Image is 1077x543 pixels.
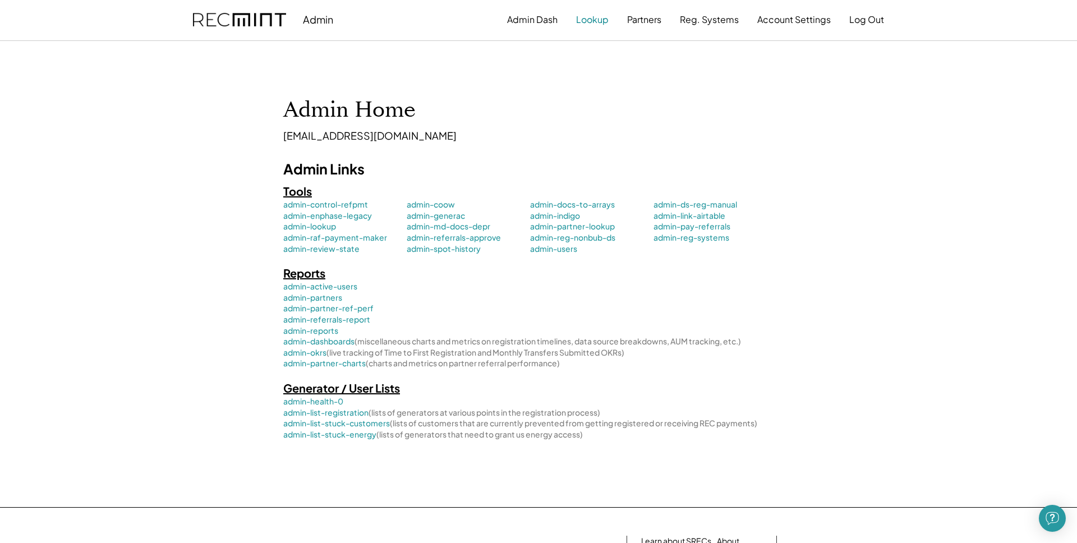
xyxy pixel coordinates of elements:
h5: Generator / User Lists [283,380,400,396]
a: admin-health-0 [283,396,407,407]
a: admin-list-stuck-energy(lists of generators that need to grant us energy access) [283,429,788,440]
div: [EMAIL_ADDRESS][DOMAIN_NAME] [283,129,457,154]
div: Open Intercom Messenger [1039,505,1066,532]
a: admin-okrs(live tracking of Time to First Registration and Monthly Transfers Submitted OKRs) [283,347,788,358]
h5: Tools [283,183,312,199]
a: admin-reg-systems [653,232,777,243]
button: Partners [627,8,661,31]
a: admin-dashboards(miscellaneous charts and metrics on registration timelines, data source breakdow... [283,336,788,347]
a: admin-partner-charts(charts and metrics on partner referral performance) [283,358,788,369]
a: admin-users [530,243,653,255]
a: admin-raf-payment-maker [283,232,407,243]
h4: Admin Links [283,160,365,178]
a: admin-generac [407,210,530,222]
button: Reg. Systems [680,8,739,31]
a: admin-list-stuck-customers(lists of customers that are currently prevented from getting registere... [283,418,788,429]
a: admin-referrals-approve [407,232,530,243]
div: Admin [303,13,333,26]
a: admin-spot-history [407,243,530,255]
img: recmint-logotype%403x.png [193,13,286,27]
a: admin-partner-lookup [530,221,653,232]
a: admin-reports [283,325,407,337]
a: admin-link-airtable [653,210,777,222]
button: Lookup [576,8,609,31]
h5: Reports [283,265,325,281]
a: admin-md-docs-depr [407,221,530,232]
button: Account Settings [757,8,831,31]
a: admin-control-refpmt [283,199,407,210]
font: (miscellaneous charts and metrics on registration timelines, data source breakdowns, AUM tracking... [355,336,741,346]
a: admin-enphase-legacy [283,210,407,222]
a: admin-ds-reg-manual [653,199,777,210]
font: (lists of generators at various points in the registration process) [369,407,600,417]
font: (lists of generators that need to grant us energy access) [376,429,583,439]
a: admin-coow [407,199,530,210]
a: admin-indigo [530,210,653,222]
a: admin-docs-to-arrays [530,199,653,210]
button: Admin Dash [507,8,558,31]
a: admin-list-registration(lists of generators at various points in the registration process) [283,407,788,418]
a: admin-reg-nonbub-ds [530,232,653,243]
a: admin-lookup [283,221,407,232]
font: (lists of customers that are currently prevented from getting registered or receiving REC payments) [390,418,757,428]
a: admin-review-state [283,243,407,255]
a: admin-partners [283,292,407,303]
a: admin-active-users [283,281,407,292]
font: (charts and metrics on partner referral performance) [366,358,560,368]
button: Log Out [849,8,884,31]
a: admin-pay-referrals [653,221,777,232]
a: admin-referrals-report [283,314,407,325]
font: (live tracking of Time to First Registration and Monthly Transfers Submitted OKRs) [326,347,624,357]
a: admin-partner-ref-perf [283,303,407,314]
h1: Admin Home [283,97,416,123]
